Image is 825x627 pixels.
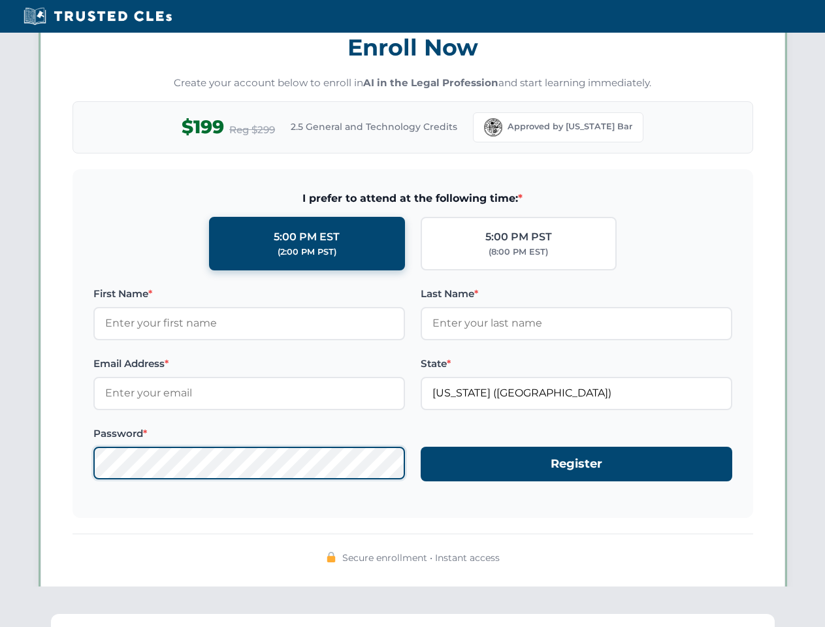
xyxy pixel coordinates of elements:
[421,307,732,340] input: Enter your last name
[342,551,500,565] span: Secure enrollment • Instant access
[274,229,340,246] div: 5:00 PM EST
[20,7,176,26] img: Trusted CLEs
[93,190,732,207] span: I prefer to attend at the following time:
[93,426,405,442] label: Password
[73,27,753,68] h3: Enroll Now
[291,120,457,134] span: 2.5 General and Technology Credits
[182,112,224,142] span: $199
[485,229,552,246] div: 5:00 PM PST
[93,377,405,410] input: Enter your email
[93,356,405,372] label: Email Address
[489,246,548,259] div: (8:00 PM EST)
[363,76,498,89] strong: AI in the Legal Profession
[484,118,502,137] img: Florida Bar
[229,122,275,138] span: Reg $299
[73,76,753,91] p: Create your account below to enroll in and start learning immediately.
[508,120,632,133] span: Approved by [US_STATE] Bar
[93,286,405,302] label: First Name
[421,356,732,372] label: State
[326,552,336,562] img: 🔒
[421,286,732,302] label: Last Name
[421,377,732,410] input: Florida (FL)
[278,246,336,259] div: (2:00 PM PST)
[93,307,405,340] input: Enter your first name
[421,447,732,481] button: Register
